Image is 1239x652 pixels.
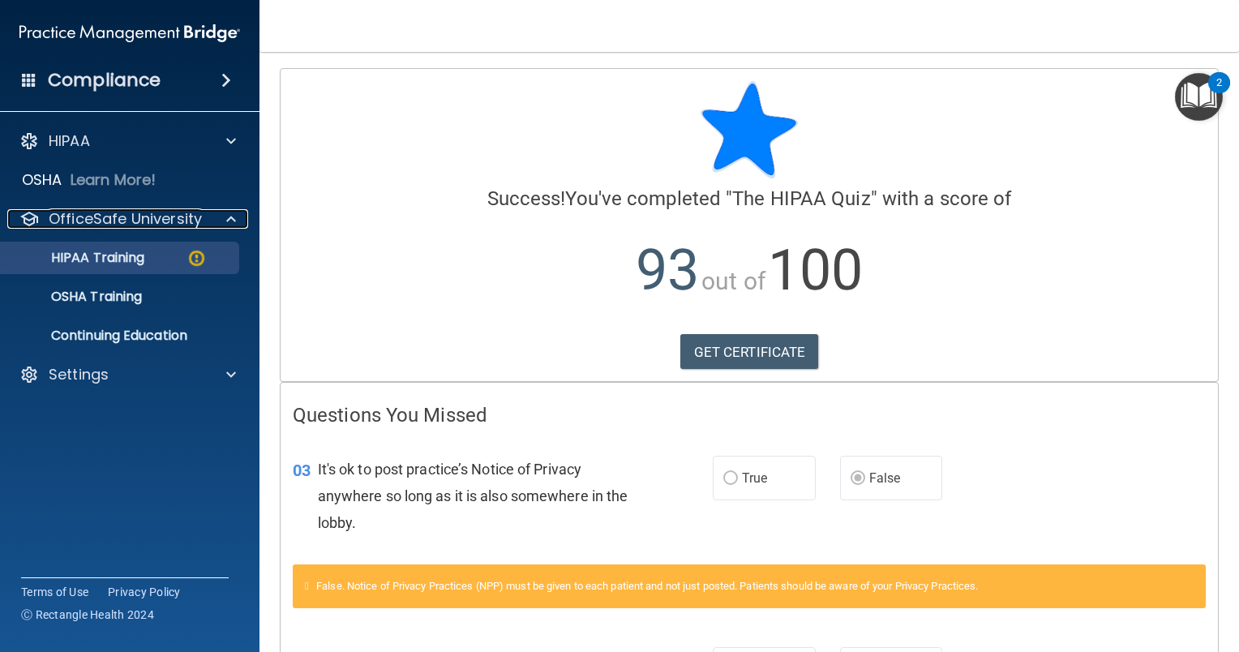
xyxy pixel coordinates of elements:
[851,473,865,485] input: False
[19,209,236,229] a: OfficeSafe University
[723,473,738,485] input: True
[487,187,566,210] span: Success!
[293,188,1206,209] h4: You've completed " " with a score of
[49,209,202,229] p: OfficeSafe University
[316,580,978,592] span: False. Notice of Privacy Practices (NPP) must be given to each patient and not just posted. Patie...
[49,365,109,384] p: Settings
[293,405,1206,426] h4: Questions You Missed
[1216,83,1222,104] div: 2
[21,584,88,600] a: Terms of Use
[21,607,154,623] span: Ⓒ Rectangle Health 2024
[108,584,181,600] a: Privacy Policy
[318,461,628,531] span: It's ok to post practice’s Notice of Privacy anywhere so long as it is also somewhere in the lobby.
[19,131,236,151] a: HIPAA
[71,170,156,190] p: Learn More!
[48,69,161,92] h4: Compliance
[701,267,765,295] span: out of
[293,461,311,480] span: 03
[869,470,901,486] span: False
[742,470,767,486] span: True
[701,81,798,178] img: blue-star-rounded.9d042014.png
[1175,73,1223,121] button: Open Resource Center, 2 new notifications
[680,334,819,370] a: GET CERTIFICATE
[732,187,870,210] span: The HIPAA Quiz
[11,250,144,266] p: HIPAA Training
[11,328,232,344] p: Continuing Education
[49,131,90,151] p: HIPAA
[768,237,863,303] span: 100
[22,170,62,190] p: OSHA
[11,289,142,305] p: OSHA Training
[186,248,207,268] img: warning-circle.0cc9ac19.png
[636,237,699,303] span: 93
[19,17,240,49] img: PMB logo
[19,365,236,384] a: Settings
